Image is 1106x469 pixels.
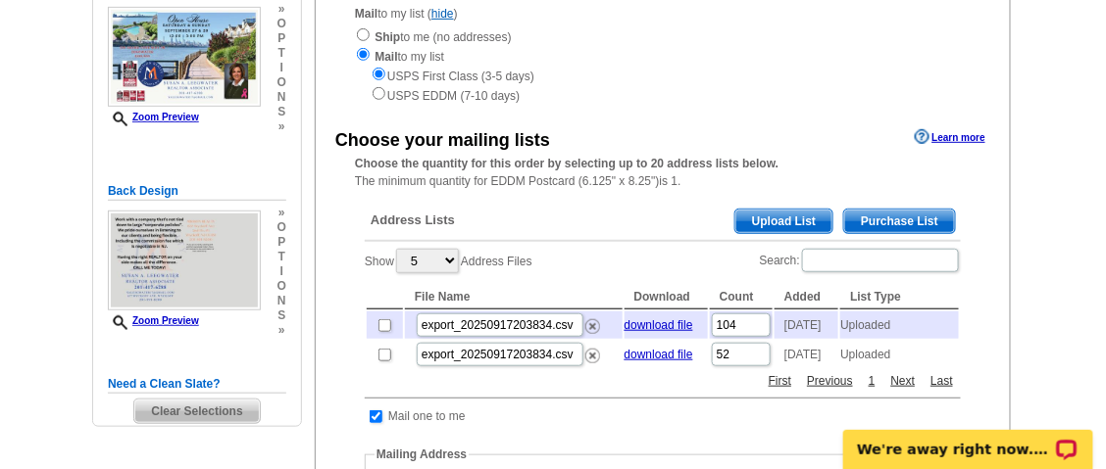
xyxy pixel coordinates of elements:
[844,210,955,233] span: Purchase List
[277,323,286,338] span: »
[355,26,971,105] div: to me (no addresses) to my list
[277,119,286,134] span: »
[396,249,459,273] select: ShowAddress Files
[710,285,773,309] th: Count
[886,372,921,390] a: Next
[431,7,454,21] a: hide
[355,66,971,105] div: USPS First Class (3-5 days) USPS EDDM (7-10 days)
[108,7,261,108] img: small-thumb.jpg
[134,399,259,423] span: Clear Selections
[915,129,985,145] a: Learn more
[355,7,377,21] strong: Mail
[775,285,838,309] th: Added
[277,206,286,220] span: »
[277,264,286,279] span: i
[864,372,880,390] a: 1
[585,349,600,363] img: delete.png
[625,285,708,309] th: Download
[277,308,286,323] span: s
[802,249,959,272] input: Search:
[316,5,1010,105] div: to my list ( )
[277,31,286,46] span: p
[802,372,858,390] a: Previous
[775,341,838,368] td: [DATE]
[316,155,1010,190] div: The minimum quantity for EDDM Postcard (6.125" x 8.25")is 1.
[375,446,469,463] legend: Mailing Address
[926,372,958,390] a: Last
[277,90,286,105] span: n
[277,279,286,294] span: o
[760,247,961,274] label: Search:
[375,30,400,44] strong: Ship
[277,61,286,75] span: i
[585,345,600,358] a: Remove this list
[277,46,286,61] span: t
[277,220,286,235] span: o
[585,319,600,334] img: delete.png
[371,211,455,229] span: Address Lists
[625,318,693,332] a: download file
[277,105,286,119] span: s
[735,210,832,233] span: Upload List
[277,235,286,250] span: p
[277,17,286,31] span: o
[108,375,286,394] h5: Need a Clean Slate?
[277,2,286,17] span: »
[375,50,397,64] strong: Mail
[625,348,693,361] a: download file
[775,311,838,339] td: [DATE]
[277,75,286,90] span: o
[277,294,286,308] span: n
[108,112,199,122] a: Zoom Preview
[277,250,286,264] span: t
[335,127,550,154] div: Choose your mailing lists
[108,211,261,311] img: small-thumb.jpg
[108,182,286,201] h5: Back Design
[355,157,779,170] strong: Choose the quantity for this order by selecting up to 20 address lists below.
[365,247,532,275] label: Show Address Files
[387,406,467,426] td: Mail one to me
[585,315,600,329] a: Remove this list
[840,311,959,339] td: Uploaded
[405,285,623,309] th: File Name
[840,341,959,368] td: Uploaded
[830,407,1106,469] iframe: LiveChat chat widget
[764,372,796,390] a: First
[108,315,199,326] a: Zoom Preview
[840,285,959,309] th: List Type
